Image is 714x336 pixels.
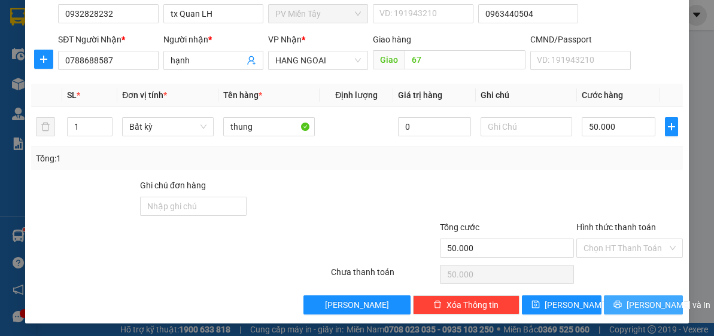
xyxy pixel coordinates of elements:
span: Cước hàng [582,90,623,100]
span: plus [35,54,53,64]
span: save [531,300,540,310]
span: printer [613,300,622,310]
span: Đơn vị tính [122,90,167,100]
span: [PERSON_NAME] và In [627,298,710,311]
span: delete [433,300,442,310]
input: Ghi chú đơn hàng [140,197,247,216]
span: Giá trị hàng [398,90,442,100]
input: 0 [398,117,471,136]
button: [PERSON_NAME] [303,295,410,314]
button: plus [34,50,53,69]
th: Ghi chú [476,84,577,107]
span: Xóa Thông tin [446,298,499,311]
button: printer[PERSON_NAME] và In [604,295,683,314]
input: VD: Bàn, Ghế [223,117,315,136]
span: Giao hàng [373,35,411,44]
span: PV Miền Tây [275,5,361,23]
span: Bất kỳ [129,118,206,136]
div: SĐT Người Nhận [58,33,158,46]
div: Chưa thanh toán [330,265,439,286]
div: CMND/Passport [530,33,630,46]
input: Ghi Chú [481,117,572,136]
span: Tên hàng [223,90,262,100]
input: Địa chỉ của người gửi [478,4,578,23]
div: Tổng: 1 [36,152,277,165]
button: delete [36,117,55,136]
input: Dọc đường [405,50,525,69]
span: user-add [247,56,256,65]
span: VP Nhận [268,35,302,44]
span: Định lượng [335,90,378,100]
span: [PERSON_NAME] [545,298,609,311]
span: [PERSON_NAME] [325,298,389,311]
span: SL [67,90,77,100]
span: Tổng cước [440,222,479,232]
button: save[PERSON_NAME] [522,295,601,314]
button: plus [665,117,679,136]
span: Giao [373,50,405,69]
span: HANG NGOAI [275,51,361,69]
div: Người nhận [163,33,263,46]
button: deleteXóa Thông tin [413,295,519,314]
span: plus [666,122,678,132]
label: Ghi chú đơn hàng [140,181,206,190]
label: Hình thức thanh toán [576,222,656,232]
